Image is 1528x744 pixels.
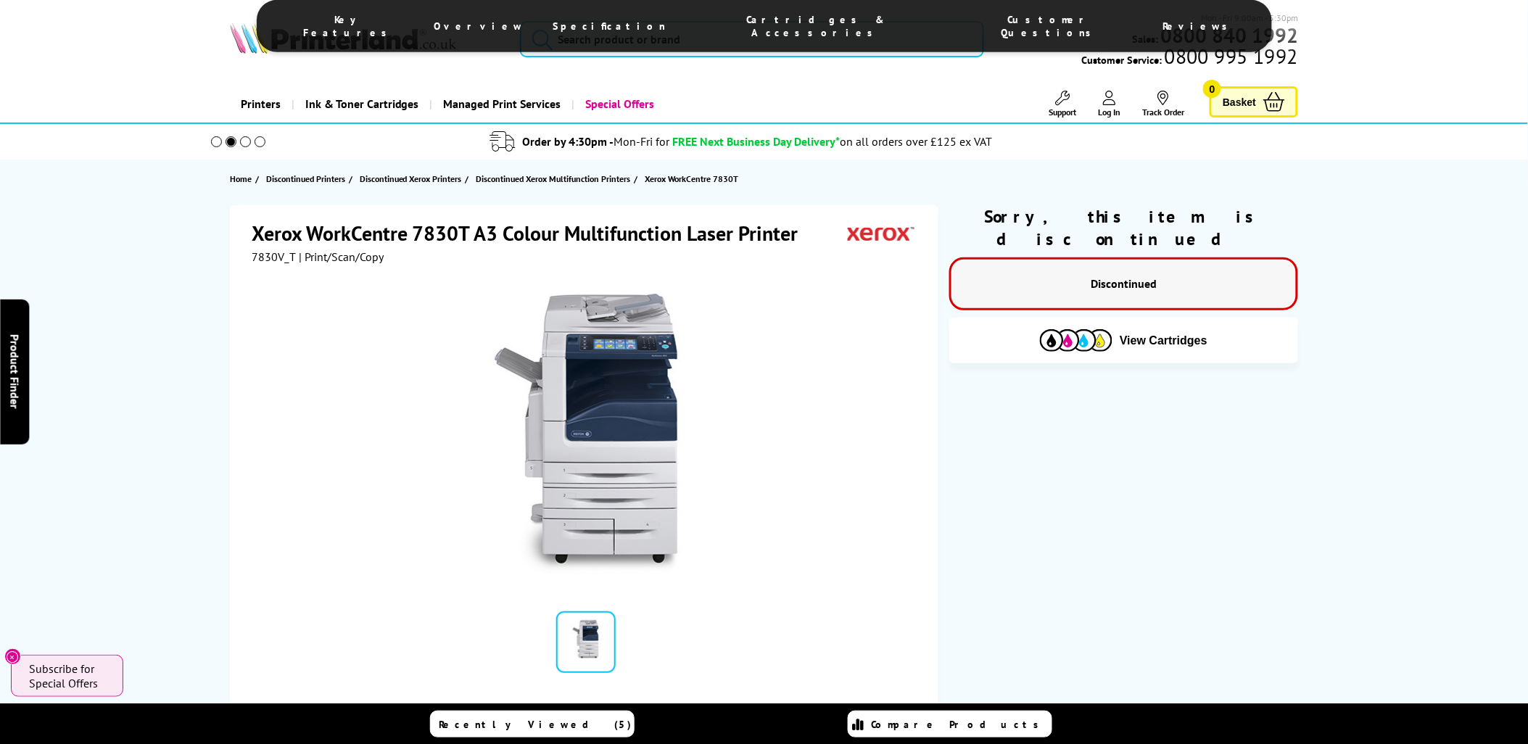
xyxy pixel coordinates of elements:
[299,249,384,264] span: | Print/Scan/Copy
[191,129,1292,154] li: modal_delivery
[614,134,669,149] span: Mon-Fri for
[4,648,21,665] button: Close
[872,718,1047,731] span: Compare Products
[1210,86,1298,117] a: Basket 0
[266,171,345,186] span: Discontinued Printers
[1158,28,1298,42] a: 0800 840 1992
[1082,49,1298,67] span: Customer Service:
[1132,32,1158,46] span: Sales:
[1098,91,1120,117] a: Log In
[848,711,1052,737] a: Compare Products
[439,718,632,731] span: Recently Viewed (5)
[645,171,743,186] a: Xerox WorkCentre 7830T
[230,22,456,54] img: Printerland Logo
[252,220,813,247] h1: Xerox WorkCentre 7830T A3 Colour Multifunction Laser Printer
[430,86,572,123] a: Managed Print Services
[476,171,631,186] span: Discontinued Xerox Multifunction Printers
[949,205,1298,250] div: Sorry, this item is discontinued
[444,293,728,577] img: Xerox WorkCentre 7830T
[230,171,252,186] span: Home
[252,249,296,264] span: 7830V_T
[1203,80,1221,98] span: 0
[305,86,419,123] span: Ink & Toner Cartridges
[960,328,1287,352] button: View Cartridges
[1049,107,1076,117] span: Support
[476,171,635,186] a: Discontinued Xerox Multifunction Printers
[1160,22,1298,49] b: 0800 840 1992
[572,86,666,123] a: Special Offers
[230,86,292,123] a: Printers
[1040,329,1112,352] img: Cartridges
[848,220,914,247] img: Xerox
[1142,91,1184,117] a: Track Order
[1201,11,1298,25] span: Mon - Fri 9:00am - 5:30pm
[645,171,739,186] span: Xerox WorkCentre 7830T
[966,274,1281,294] p: Discontinued
[230,171,255,186] a: Home
[29,661,109,690] span: Subscribe for Special Offers
[1162,49,1298,63] span: 0800 995 1992
[292,86,430,123] a: Ink & Toner Cartridges
[430,711,635,737] a: Recently Viewed (5)
[1223,92,1256,112] span: Basket
[1049,91,1076,117] a: Support
[672,134,840,149] span: FREE Next Business Day Delivery*
[1120,334,1207,347] span: View Cartridges
[7,335,22,410] span: Product Finder
[840,134,992,149] div: on all orders over £125 ex VAT
[360,171,462,186] span: Discontinued Xerox Printers
[1098,107,1120,117] span: Log In
[230,22,503,57] a: Printerland Logo
[360,171,466,186] a: Discontinued Xerox Printers
[522,134,669,149] span: Order by 4:30pm -
[520,21,984,57] input: Search product or brand
[266,171,349,186] a: Discontinued Printers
